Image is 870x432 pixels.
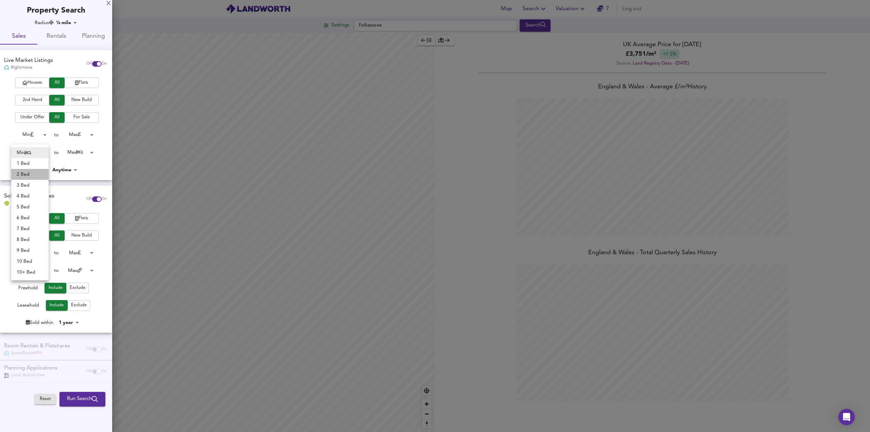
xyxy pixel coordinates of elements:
[838,409,855,425] div: Open Intercom Messenger
[11,158,49,169] li: 1 Bed
[11,267,49,278] li: 10+ Bed
[11,245,49,256] li: 9 Bed
[11,234,49,245] li: 8 Bed
[11,202,49,212] li: 5 Bed
[11,223,49,234] li: 7 Bed
[11,169,49,180] li: 2 Bed
[11,256,49,267] li: 10 Bed
[11,147,49,158] li: Min
[11,191,49,202] li: 4 Bed
[11,212,49,223] li: 6 Bed
[11,180,49,191] li: 3 Bed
